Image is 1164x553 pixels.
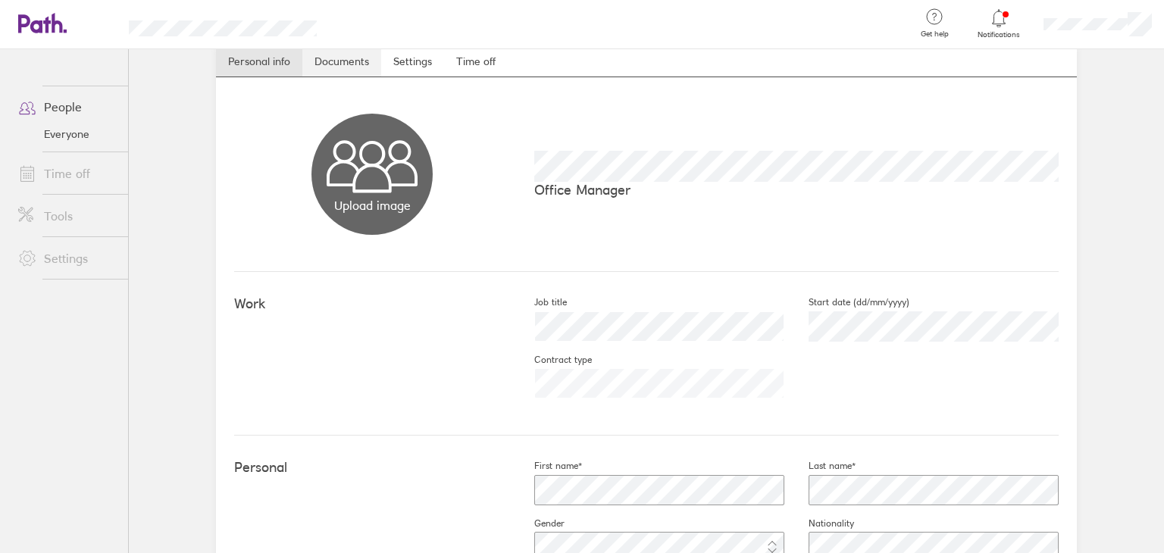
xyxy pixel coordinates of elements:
[444,46,508,77] a: Time off
[381,46,444,77] a: Settings
[234,460,510,476] h4: Personal
[784,296,909,308] label: Start date (dd/mm/yyyy)
[510,296,567,308] label: Job title
[6,122,128,146] a: Everyone
[534,182,1059,198] p: Office Manager
[510,460,582,472] label: First name*
[6,92,128,122] a: People
[975,8,1024,39] a: Notifications
[234,296,510,312] h4: Work
[216,46,302,77] a: Personal info
[6,243,128,273] a: Settings
[975,30,1024,39] span: Notifications
[784,460,856,472] label: Last name*
[510,517,565,530] label: Gender
[910,30,959,39] span: Get help
[6,158,128,189] a: Time off
[784,517,854,530] label: Nationality
[510,354,592,366] label: Contract type
[6,201,128,231] a: Tools
[302,46,381,77] a: Documents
